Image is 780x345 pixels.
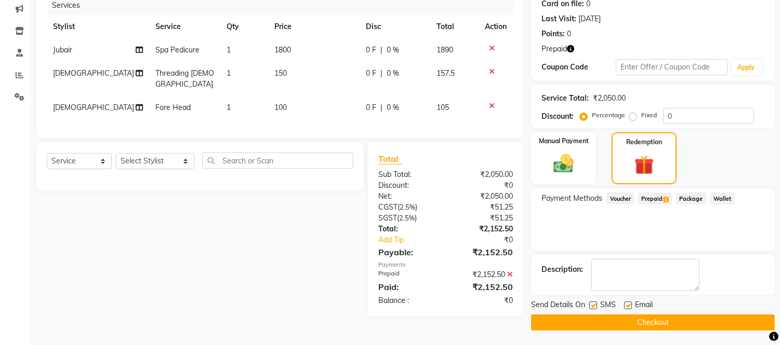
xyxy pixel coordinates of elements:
span: [DEMOGRAPHIC_DATA] [53,103,134,112]
span: Spa Pedicure [155,45,200,54]
span: | [380,102,382,113]
div: ₹2,050.00 [446,191,521,202]
span: 1890 [437,45,453,54]
div: ₹51.25 [446,213,521,224]
button: Apply [732,60,761,75]
div: Discount: [371,180,446,191]
th: Disc [360,15,430,38]
span: Send Details On [531,299,585,312]
span: Threading [DEMOGRAPHIC_DATA] [155,68,214,89]
span: 1 [227,45,231,54]
span: 105 [437,103,449,112]
div: Sub Total: [371,169,446,180]
span: SMS [600,299,616,312]
span: SGST [378,213,397,223]
span: 1 [663,197,669,203]
th: Qty [220,15,268,38]
div: Total: [371,224,446,234]
span: 0 % [387,45,399,56]
th: Price [268,15,360,38]
span: Package [676,192,706,204]
span: 0 F [366,45,376,56]
label: Percentage [592,111,625,120]
span: 157.5 [437,68,455,78]
div: ₹0 [446,295,521,306]
div: Coupon Code [541,62,616,73]
span: Prepaid [638,192,672,204]
th: Stylist [47,15,149,38]
div: Paid: [371,281,446,293]
div: Service Total: [541,93,589,104]
span: Email [635,299,653,312]
div: Payments [378,260,513,269]
input: Enter Offer / Coupon Code [616,59,727,75]
span: 0 % [387,102,399,113]
span: 1 [227,103,231,112]
div: ₹2,152.50 [446,246,521,258]
span: Fore Head [155,103,191,112]
span: Prepaid [541,44,567,54]
div: Balance : [371,295,446,306]
th: Service [149,15,220,38]
div: [DATE] [578,13,601,24]
span: Total [378,154,402,164]
div: Points: [541,29,565,39]
div: Description: [541,264,583,275]
div: ( ) [371,202,446,213]
div: ( ) [371,213,446,224]
div: Prepaid [371,269,446,280]
div: ₹51.25 [446,202,521,213]
span: Jubair [53,45,72,54]
img: _gift.svg [628,153,659,177]
div: ₹2,152.50 [446,269,521,280]
div: Last Visit: [541,13,576,24]
span: 0 F [366,102,376,113]
span: 100 [274,103,287,112]
div: 0 [567,29,571,39]
span: CGST [378,202,398,212]
div: ₹0 [458,234,521,245]
button: Checkout [531,314,775,330]
th: Total [430,15,479,38]
img: _cash.svg [547,152,580,175]
span: | [380,45,382,56]
div: ₹2,152.50 [446,224,521,234]
a: Add Tip [371,234,458,245]
div: ₹2,050.00 [593,93,626,104]
span: Voucher [606,192,634,204]
div: ₹0 [446,180,521,191]
div: Payable: [371,246,446,258]
span: 2.5% [400,203,415,211]
span: Wallet [710,192,735,204]
th: Action [479,15,513,38]
label: Manual Payment [539,136,589,146]
div: ₹2,050.00 [446,169,521,180]
span: 150 [274,68,287,78]
span: 1800 [274,45,291,54]
div: ₹2,152.50 [446,281,521,293]
span: 0 % [387,68,399,79]
label: Fixed [641,111,657,120]
span: [DEMOGRAPHIC_DATA] [53,68,134,78]
label: Redemption [626,137,662,147]
span: Payment Methods [541,193,602,204]
div: Discount: [541,111,574,122]
span: 0 F [366,68,376,79]
input: Search or Scan [202,153,353,169]
span: 2.5% [399,214,415,222]
div: Net: [371,191,446,202]
span: 1 [227,68,231,78]
span: | [380,68,382,79]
